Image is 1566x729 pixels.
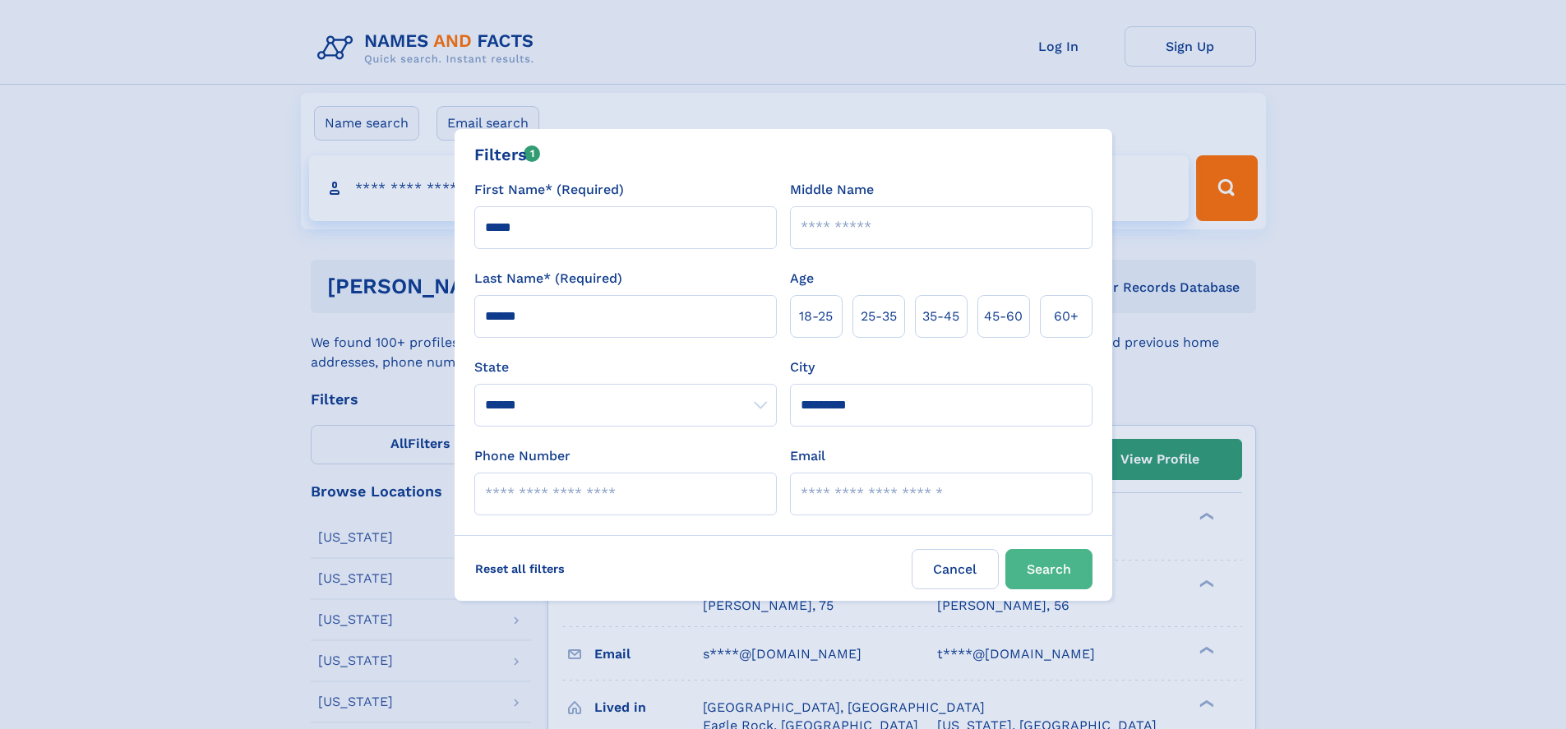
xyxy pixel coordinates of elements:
div: Filters [474,142,541,167]
span: 45‑60 [984,307,1023,326]
label: Reset all filters [464,549,575,588]
label: Phone Number [474,446,571,466]
label: Age [790,269,814,288]
label: First Name* (Required) [474,180,624,200]
label: Cancel [912,549,999,589]
span: 25‑35 [861,307,897,326]
label: State [474,358,777,377]
button: Search [1005,549,1093,589]
label: Last Name* (Required) [474,269,622,288]
span: 18‑25 [799,307,833,326]
label: City [790,358,815,377]
span: 60+ [1054,307,1079,326]
label: Email [790,446,825,466]
label: Middle Name [790,180,874,200]
span: 35‑45 [922,307,959,326]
